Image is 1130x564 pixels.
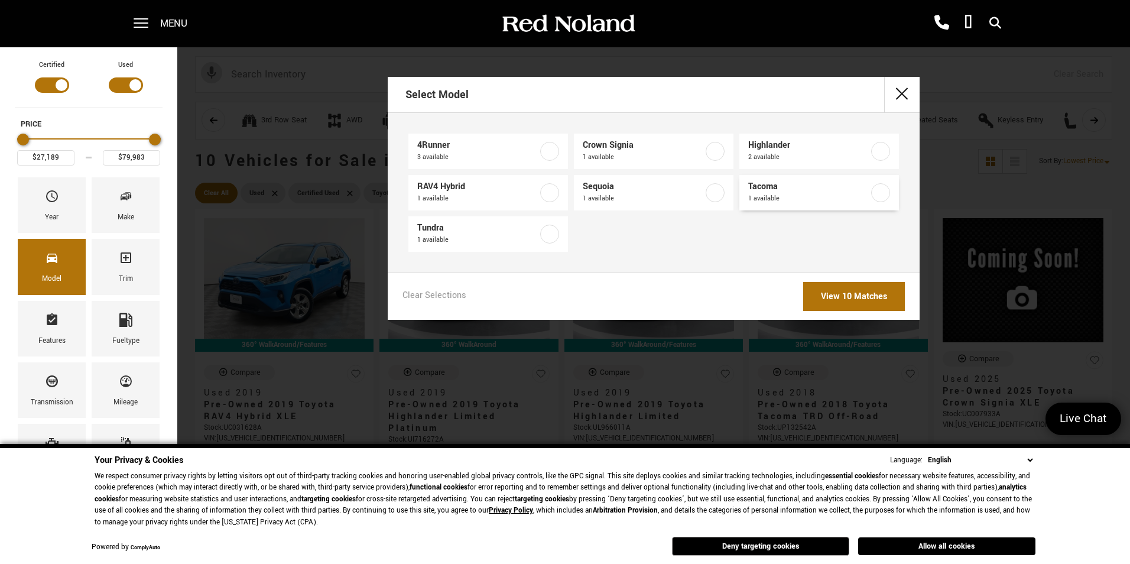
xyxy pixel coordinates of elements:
div: Trim [119,273,133,286]
a: Highlander2 available [739,134,899,169]
div: Powered by [92,544,160,552]
div: FueltypeFueltype [92,301,160,356]
div: Filter by Vehicle Type [15,59,163,108]
span: Trim [119,248,133,273]
select: Language Select [925,454,1035,466]
div: MakeMake [92,177,160,233]
span: Live Chat [1054,411,1113,427]
span: 2 available [748,151,869,163]
a: Tundra1 available [408,216,568,252]
a: View 10 Matches [803,282,905,311]
strong: targeting cookies [515,494,569,504]
button: Deny targeting cookies [672,537,849,556]
div: Language: [890,456,923,464]
span: Year [45,186,59,211]
a: ComplyAuto [131,544,160,552]
span: Tacoma [748,181,869,193]
strong: Arbitration Provision [593,505,658,516]
label: Certified [39,59,64,71]
span: Fueltype [119,310,133,335]
span: 1 available [417,234,538,246]
div: Maximum Price [149,134,161,145]
div: Features [38,335,66,348]
span: 1 available [583,151,703,163]
div: TransmissionTransmission [18,362,86,418]
span: 1 available [748,193,869,205]
p: We respect consumer privacy rights by letting visitors opt out of third-party tracking cookies an... [95,471,1035,529]
a: 4Runner3 available [408,134,568,169]
a: Crown Signia1 available [574,134,733,169]
a: Privacy Policy [489,505,533,516]
span: Engine [45,433,59,458]
div: ColorColor [92,424,160,479]
input: Maximum [103,150,160,166]
h5: Price [21,119,157,129]
span: Model [45,248,59,273]
span: Transmission [45,371,59,396]
span: Color [119,433,133,458]
span: 3 available [417,151,538,163]
span: Tundra [417,222,538,234]
strong: functional cookies [410,482,467,492]
div: Minimum Price [17,134,29,145]
strong: essential cookies [825,471,879,481]
span: Features [45,310,59,335]
div: ModelModel [18,239,86,294]
a: RAV4 Hybrid1 available [408,175,568,210]
span: Sequoia [583,181,703,193]
div: Year [45,211,59,224]
img: Red Noland Auto Group [500,14,636,34]
div: Model [42,273,61,286]
a: Live Chat [1045,403,1121,435]
input: Minimum [17,150,74,166]
div: MileageMileage [92,362,160,418]
a: Clear Selections [402,290,466,304]
div: TrimTrim [92,239,160,294]
strong: analytics cookies [95,482,1027,504]
div: Make [118,211,134,224]
div: FeaturesFeatures [18,301,86,356]
button: Allow all cookies [858,537,1035,555]
strong: targeting cookies [301,494,356,504]
span: RAV4 Hybrid [417,181,538,193]
span: 4Runner [417,140,538,151]
button: close [884,77,920,112]
label: Used [118,59,133,71]
div: Fueltype [112,335,139,348]
div: EngineEngine [18,424,86,479]
div: YearYear [18,177,86,233]
div: Price [17,129,160,166]
h2: Select Model [405,78,469,111]
div: Transmission [31,396,73,409]
div: Mileage [113,396,138,409]
span: Mileage [119,371,133,396]
span: Make [119,186,133,211]
a: Tacoma1 available [739,175,899,210]
span: Your Privacy & Cookies [95,454,183,466]
span: 1 available [583,193,703,205]
span: Crown Signia [583,140,703,151]
span: 1 available [417,193,538,205]
span: Highlander [748,140,869,151]
a: Sequoia1 available [574,175,733,210]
